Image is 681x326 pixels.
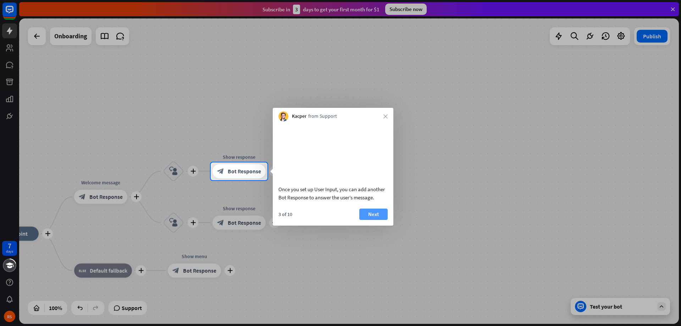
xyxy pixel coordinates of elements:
i: close [383,114,388,118]
button: Next [359,209,388,220]
i: block_bot_response [217,168,224,175]
div: Once you set up User Input, you can add another Bot Response to answer the user’s message. [278,185,388,201]
div: 3 of 10 [278,211,292,217]
span: from Support [308,113,337,120]
button: Open LiveChat chat widget [6,3,27,24]
span: Bot Response [228,168,261,175]
span: Kacper [292,113,306,120]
